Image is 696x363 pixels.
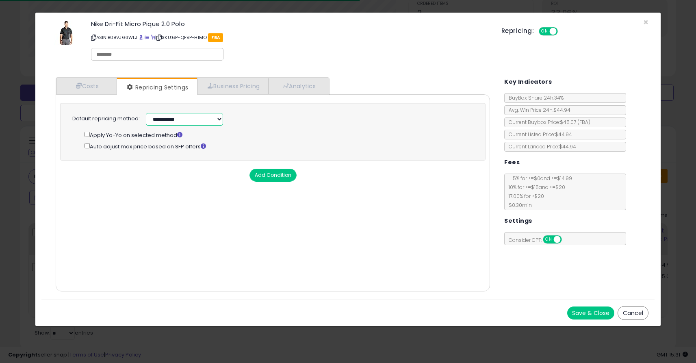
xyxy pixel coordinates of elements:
[504,157,520,167] h5: Fees
[540,28,550,35] span: ON
[249,169,297,182] button: Add Condition
[561,236,574,243] span: OFF
[509,175,572,182] span: 5 % for >= $0 and <= $14.99
[505,94,564,101] span: BuyBox Share 24h: 34%
[505,143,576,150] span: Current Landed Price: $44.94
[505,184,565,191] span: 10 % for >= $15 and <= $20
[567,306,614,320] button: Save & Close
[91,31,489,44] p: ASIN: B09VJG3WLJ | SKU: 6P-QFVP-HIMO
[139,34,143,41] a: BuyBox page
[544,236,554,243] span: ON
[501,28,534,34] h5: Repricing:
[208,33,223,42] span: FBA
[560,119,590,126] span: $45.07
[505,107,570,113] span: Avg. Win Price 24h: $44.94
[505,237,572,243] span: Consider CPT:
[504,77,552,87] h5: Key Indicators
[85,141,474,151] div: Auto adjust max price based on SFP offers
[85,130,474,139] div: Apply Yo-Yo on selected method
[505,119,590,126] span: Current Buybox Price:
[72,115,140,123] label: Default repricing method:
[197,78,268,94] a: Business Pricing
[505,193,544,200] span: 17.00 % for > $20
[56,78,117,94] a: Costs
[577,119,590,126] span: ( FBA )
[91,21,489,27] h3: Nike Dri-Fit Micro Pique 2.0 Polo
[643,16,648,28] span: ×
[505,202,532,209] span: $0.30 min
[618,306,648,320] button: Cancel
[54,21,78,45] img: 41kZVGeBT-L._SL60_.jpg
[117,79,197,96] a: Repricing Settings
[504,216,532,226] h5: Settings
[145,34,149,41] a: All offer listings
[505,131,572,138] span: Current Listed Price: $44.94
[151,34,155,41] a: Your listing only
[556,28,569,35] span: OFF
[268,78,328,94] a: Analytics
